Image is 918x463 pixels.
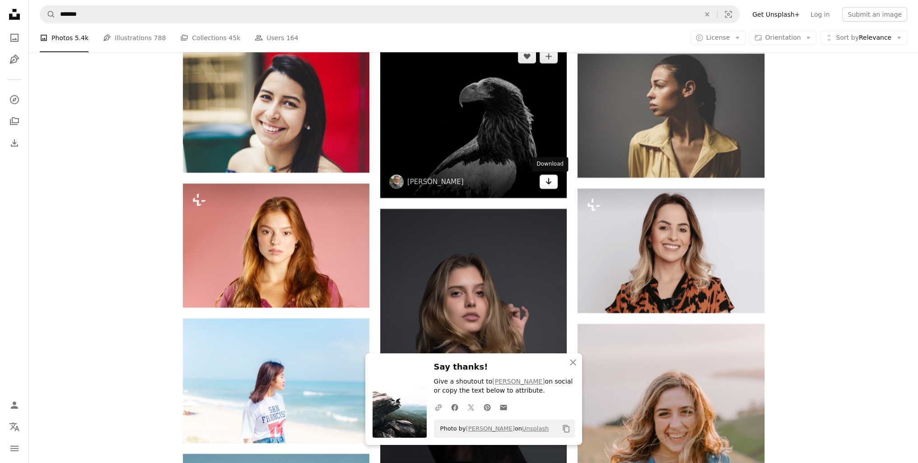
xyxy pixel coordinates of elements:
[578,54,764,178] img: photo of woman looking right
[5,51,23,69] a: Illustrations
[183,48,369,173] img: smiling woman wearing blue necklace
[492,378,545,385] a: [PERSON_NAME]
[286,33,298,43] span: 164
[5,134,23,152] a: Download History
[183,376,369,384] a: woman in white crew-neck T-shirt walking on seashore
[578,246,764,255] a: a woman in an orange and black shirt smiling
[747,7,805,22] a: Get Unsplash+
[154,33,166,43] span: 788
[690,31,746,45] button: License
[183,184,369,308] img: a woman with long red hair posing for a picture
[836,34,858,41] span: Sort by
[180,23,240,52] a: Collections 45k
[805,7,835,22] a: Log in
[5,29,23,47] a: Photos
[559,421,574,436] button: Copy to clipboard
[532,157,568,171] div: Download
[228,33,240,43] span: 45k
[5,418,23,436] button: Language
[697,6,717,23] button: Clear
[836,33,891,42] span: Relevance
[5,91,23,109] a: Explore
[407,177,464,186] a: [PERSON_NAME]
[389,175,404,189] img: Go to Vidar Nordli-Mathisen's profile
[183,106,369,114] a: smiling woman wearing blue necklace
[40,6,56,23] button: Search Unsplash
[5,5,23,25] a: Home — Unsplash
[765,34,801,41] span: Orientation
[518,49,536,64] button: Like
[255,23,298,52] a: Users 164
[718,6,739,23] button: Visual search
[842,7,907,22] button: Submit an image
[5,112,23,130] a: Collections
[749,31,816,45] button: Orientation
[380,115,567,123] a: grayscale photo of bald eagle
[436,421,549,436] span: Photo by on
[447,398,463,416] a: Share on Facebook
[434,361,575,374] h3: Say thanks!
[183,319,369,443] img: woman in white crew-neck T-shirt walking on seashore
[434,377,575,395] p: Give a shoutout to on social or copy the text below to attribute.
[522,425,549,432] a: Unsplash
[479,398,495,416] a: Share on Pinterest
[578,111,764,120] a: photo of woman looking right
[820,31,907,45] button: Sort byRelevance
[5,440,23,458] button: Menu
[380,40,567,198] img: grayscale photo of bald eagle
[40,5,740,23] form: Find visuals sitewide
[706,34,730,41] span: License
[466,425,515,432] a: [PERSON_NAME]
[380,344,567,352] a: woman holding heft long blonde hair
[5,396,23,414] a: Log in / Sign up
[540,175,558,189] a: Download
[578,189,764,313] img: a woman in an orange and black shirt smiling
[540,49,558,64] button: Add to Collection
[183,241,369,250] a: a woman with long red hair posing for a picture
[495,398,512,416] a: Share over email
[463,398,479,416] a: Share on Twitter
[103,23,166,52] a: Illustrations 788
